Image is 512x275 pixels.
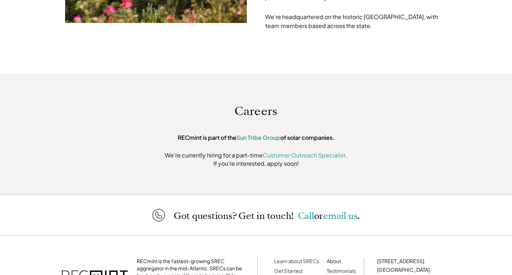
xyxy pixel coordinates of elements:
[135,160,377,168] p: If you're interested, apply soon!
[174,211,360,221] p: Got questions? Get in touch!
[135,134,377,141] p: RECmint is part of the of solar companies.
[135,151,377,159] p: We're currently hiring for a part-time .
[274,258,319,264] a: Learn about SRECs
[263,151,345,159] a: Customer Outreach Specialist
[298,210,314,222] a: Call
[236,134,280,141] a: Sun Tribe Group
[327,258,341,264] a: About
[265,3,447,30] p: We’re headquartered on the historic [GEOGRAPHIC_DATA], with team members based across the state.
[274,267,302,274] a: Get Started
[327,267,356,274] a: Testimonials
[314,210,323,222] span: or
[323,210,357,222] a: email us
[357,210,360,222] span: .
[135,104,377,118] p: Careers
[377,266,450,273] p: [GEOGRAPHIC_DATA]
[377,257,450,265] p: [STREET_ADDRESS]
